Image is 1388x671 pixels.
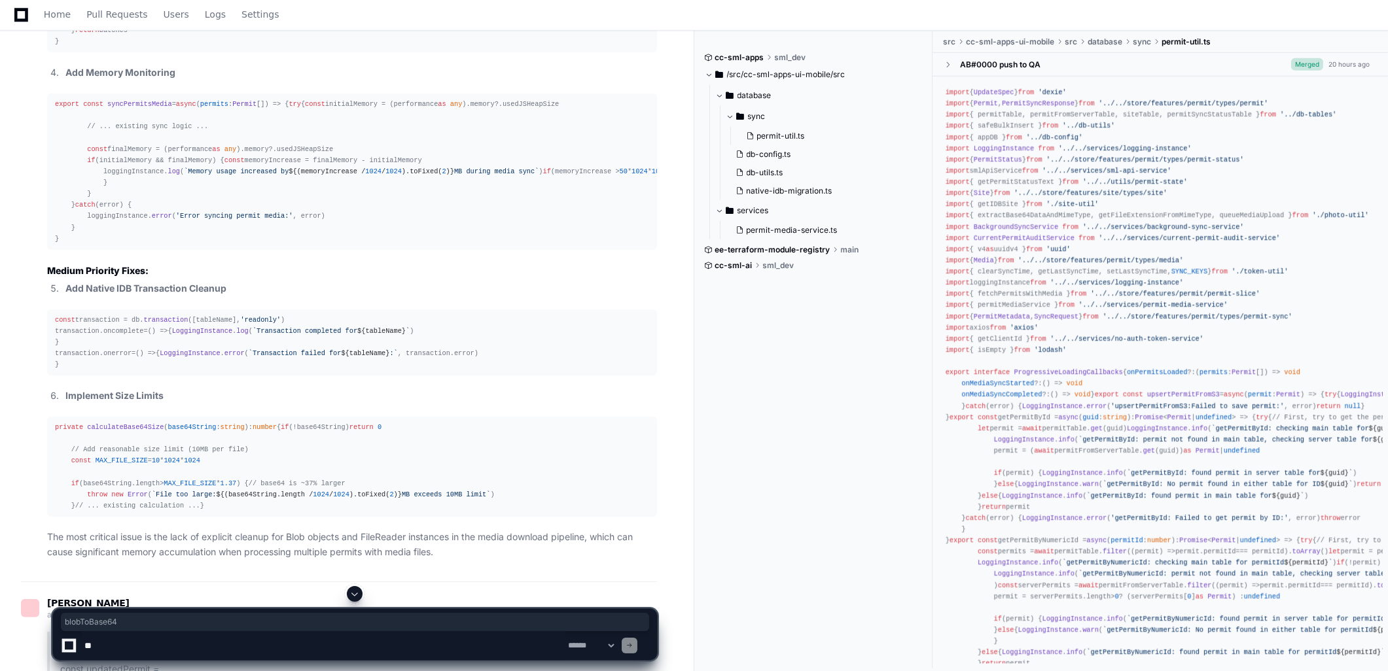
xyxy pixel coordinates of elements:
span: Permit [1167,413,1192,421]
span: permits [200,100,228,108]
span: string [1103,413,1127,421]
span: permit-util.ts [757,131,805,141]
span: return [1357,480,1381,488]
span: '../../services/current-permit-audit-service' [1099,234,1280,242]
span: const [71,456,92,464]
span: upsertPermitFromS3 [1147,390,1220,398]
span: log [168,167,180,175]
span: try [1325,390,1336,398]
span: if [87,156,95,164]
span: from [1026,245,1042,253]
span: undefined [1224,447,1260,455]
span: try [1256,413,1268,421]
span: Permit [1211,536,1236,544]
span: import [946,245,970,253]
svg: Directory [736,109,744,124]
span: from [1042,122,1059,129]
span: './site-util' [1046,200,1099,208]
span: from [1038,145,1054,152]
span: LoggingInstance [172,327,232,335]
svg: Directory [715,67,723,82]
span: `getPermitById: found permit in server table for ` [1127,469,1353,477]
span: async [1058,413,1078,421]
span: from [1014,346,1030,354]
span: export [950,536,974,544]
span: 1.37 [221,479,237,487]
span: as [1183,447,1191,455]
span: catch [75,201,96,209]
span: oncomplete [103,327,144,335]
span: LoggingInstance [160,349,220,357]
button: db-utils.ts [731,163,915,182]
div: transaction = db. ([tableName], ) transaction. = { . ( ) } transaction. = { . ( , transaction. ) } [55,315,649,371]
span: as [986,245,993,253]
span: from [998,256,1014,264]
span: throw [1321,514,1341,522]
span: import [946,167,970,175]
span: src [1065,37,1077,47]
span: import [946,223,970,231]
span: import [946,335,970,343]
span: () => [148,327,168,335]
div: AB#0000 push to QA [960,60,1041,70]
span: error [454,349,474,357]
span: from [989,324,1006,332]
strong: Implement Size Limits [65,390,164,401]
span: const [83,100,103,108]
span: if [994,469,1002,477]
span: export [946,368,970,376]
span: '../../store/features/permit/types/permit-sync' [1103,313,1292,320]
span: import [946,99,970,107]
span: '../../store/features/permit/permit-slice' [1090,290,1260,298]
span: permit-media-service.ts [747,225,838,235]
span: sml_dev [763,260,794,271]
span: `Transaction completed for ` [253,327,410,335]
span: `Transaction failed for :` [249,349,398,357]
span: LoggingInstance [1022,514,1082,522]
span: Logs [205,10,226,18]
span: `getPermitById: found permit in main table for ` [1086,492,1304,500]
span: './token-util' [1232,267,1288,275]
span: sml_dev [775,52,806,63]
span: permitId [1111,536,1143,544]
span: BackgroundSyncService [974,223,1058,231]
span: 'lodash' [1034,346,1066,354]
span: transaction [144,316,188,324]
span: 'readonly' [240,316,281,324]
button: permit-util.ts [741,127,915,145]
span: main [841,245,859,255]
span: any [224,145,236,153]
span: const [55,316,75,324]
span: async [176,100,196,108]
button: database [715,85,923,106]
p: The most critical issue is the lack of explicit cleanup for Blob objects and FileReader instances... [47,530,657,560]
span: PermitStatus [974,156,1022,163]
span: Pull Requests [86,10,147,18]
span: SYNC_KEYS [1171,267,1207,275]
span: 50 [620,167,628,175]
span: 1024 [652,167,668,175]
span: export [950,413,974,421]
span: () => [1050,390,1071,398]
span: LoggingInstance [1127,424,1187,432]
button: permit-media-service.ts [731,221,915,239]
span: number [1147,536,1171,544]
span: log [236,327,248,335]
button: /src/cc-sml-apps-ui-mobile/src [705,64,923,85]
span: void [1075,390,1091,398]
span: Permit [1276,390,1300,398]
button: db-config.ts [731,145,915,163]
span: () => [1042,379,1063,387]
span: : [] [200,100,265,108]
span: /src/cc-sml-apps-ui-mobile/src [727,69,845,80]
span: import [946,145,970,152]
span: Site [974,189,990,197]
span: info [1107,469,1123,477]
span: '../../services/no-auth-token-service' [1050,335,1203,343]
span: 0 [378,423,382,431]
span: info [1192,424,1208,432]
span: Promise [1135,413,1163,421]
span: PermitSyncResponse [1002,99,1075,107]
span: sync [1133,37,1151,47]
span: database [1088,37,1122,47]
